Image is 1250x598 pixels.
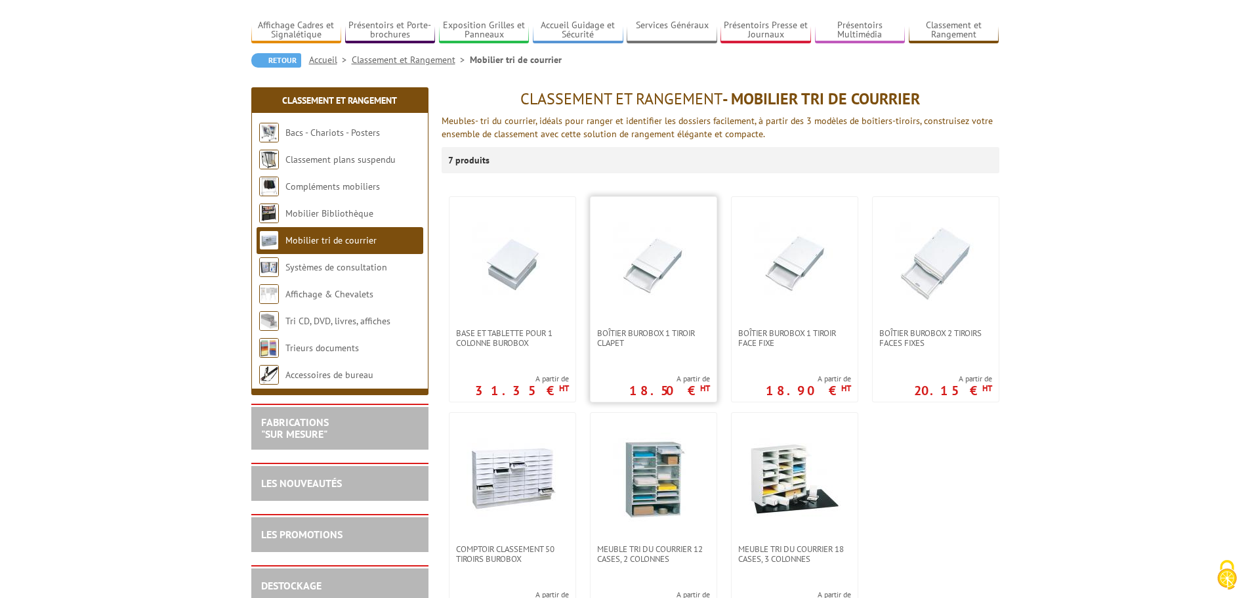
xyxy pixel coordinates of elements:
[251,20,342,41] a: Affichage Cadres et Signalétique
[449,544,575,564] a: Comptoir Classement 50 Tiroirs Burobox
[475,387,569,395] p: 31.35 €
[766,374,851,384] span: A partir de
[559,383,569,394] sup: HT
[467,217,558,309] img: Base et tablette pour 1 colonne Burobox
[890,217,982,309] img: Boîtier Burobox 2 tiroirs faces fixes
[456,544,569,564] span: Comptoir Classement 50 Tiroirs Burobox
[259,203,279,223] img: Mobilier Bibliothèque
[259,257,279,277] img: Systèmes de consultation
[285,315,390,327] a: Tri CD, DVD, livres, affiches
[285,261,387,273] a: Systèmes de consultation
[749,217,841,309] img: Boîtier Burobox 1 tiroir face fixe
[470,53,562,66] li: Mobilier tri de courrier
[732,328,858,348] a: Boîtier Burobox 1 tiroir face fixe
[259,365,279,385] img: Accessoires de bureau
[251,53,301,68] a: Retour
[259,284,279,304] img: Affichage & Chevalets
[449,328,575,348] a: Base et tablette pour 1 colonne Burobox
[909,20,999,41] a: Classement et Rangement
[261,416,329,440] a: FABRICATIONS"Sur Mesure"
[591,544,717,564] a: Meuble tri du courrier 12 cases, 2 colonnes
[285,207,373,219] a: Mobilier Bibliothèque
[520,89,722,109] span: Classement et Rangement
[285,127,380,139] a: Bacs - Chariots - Posters
[282,95,397,106] a: Classement et Rangement
[285,369,373,381] a: Accessoires de bureau
[1204,553,1250,598] button: Cookies (fenêtre modale)
[597,328,710,348] span: Boîtier Burobox 1 tiroir clapet
[309,54,352,66] a: Accueil
[914,387,992,395] p: 20.15 €
[914,374,992,384] span: A partir de
[873,328,999,348] a: Boîtier Burobox 2 tiroirs faces fixes
[591,328,717,348] a: Boîtier Burobox 1 tiroir clapet
[720,20,811,41] a: Présentoirs Presse et Journaux
[352,54,470,66] a: Classement et Rangement
[732,544,858,564] a: Meuble tri du courrier 18 cases, 3 colonnes
[285,342,359,354] a: Trieurs documents
[766,387,851,395] p: 18.90 €
[627,20,717,41] a: Services Généraux
[815,20,906,41] a: Présentoirs Multimédia
[982,383,992,394] sup: HT
[738,544,851,564] span: Meuble tri du courrier 18 cases, 3 colonnes
[475,374,569,384] span: A partir de
[261,477,342,490] a: LES NOUVEAUTÉS
[285,288,373,300] a: Affichage & Chevalets
[597,544,710,564] span: Meuble tri du courrier 12 cases, 2 colonnes
[285,154,396,165] a: Classement plans suspendu
[442,91,999,108] h1: - Mobilier tri de courrier
[259,311,279,331] img: Tri CD, DVD, livres, affiches
[442,114,999,140] p: Meubles- tri du courrier, idéals pour ranger et identifier les dossiers facilement, à partir des ...
[259,338,279,358] img: Trieurs documents
[456,328,569,348] span: Base et tablette pour 1 colonne Burobox
[439,20,530,41] a: Exposition Grilles et Panneaux
[608,217,699,309] img: Boîtier Burobox 1 tiroir clapet
[345,20,436,41] a: Présentoirs et Porte-brochures
[841,383,851,394] sup: HT
[629,387,710,395] p: 18.50 €
[285,181,380,192] a: Compléments mobiliers
[259,150,279,169] img: Classement plans suspendu
[261,528,343,541] a: LES PROMOTIONS
[700,383,710,394] sup: HT
[1211,559,1243,591] img: Cookies (fenêtre modale)
[259,123,279,142] img: Bacs - Chariots - Posters
[608,433,699,524] img: Meuble tri du courrier 12 cases, 2 colonnes
[259,177,279,196] img: Compléments mobiliers
[467,433,558,524] img: Comptoir Classement 50 Tiroirs Burobox
[533,20,623,41] a: Accueil Guidage et Sécurité
[448,147,497,173] p: 7 produits
[285,234,377,246] a: Mobilier tri de courrier
[738,328,851,348] span: Boîtier Burobox 1 tiroir face fixe
[261,579,322,592] a: DESTOCKAGE
[749,433,841,524] img: Meuble tri du courrier 18 cases, 3 colonnes
[629,374,710,384] span: A partir de
[259,230,279,250] img: Mobilier tri de courrier
[879,328,992,348] span: Boîtier Burobox 2 tiroirs faces fixes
